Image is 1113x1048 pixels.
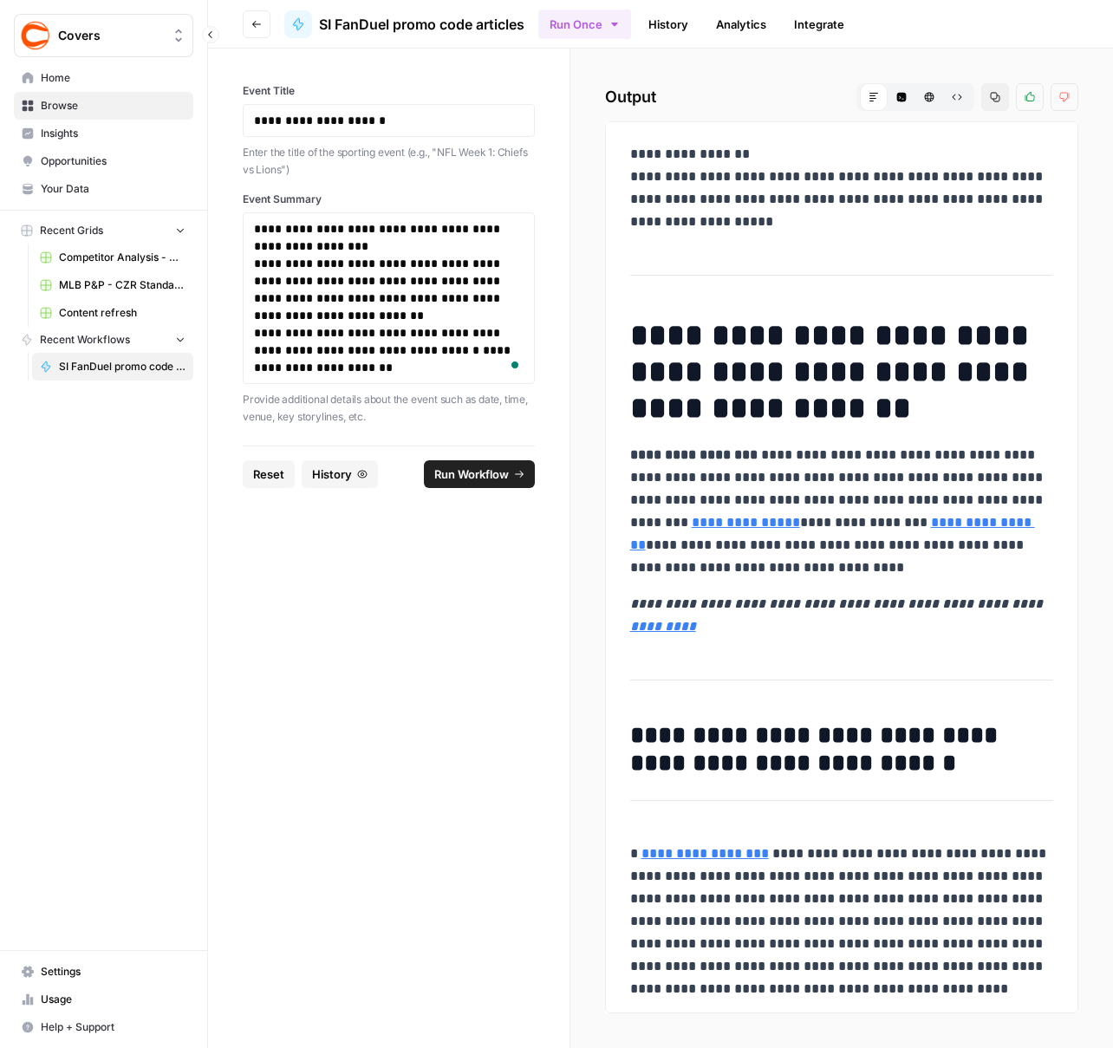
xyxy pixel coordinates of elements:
a: Usage [14,986,193,1013]
a: History [638,10,699,38]
a: Competitor Analysis - URL Specific Grid [32,244,193,271]
a: SI FanDuel promo code articles [284,10,524,38]
label: Event Summary [243,192,535,207]
button: Recent Grids [14,218,193,244]
a: MLB P&P - CZR Standard (Production) Grid [32,271,193,299]
div: To enrich screen reader interactions, please activate Accessibility in Grammarly extension settings [254,220,524,376]
span: SI FanDuel promo code articles [59,359,185,374]
span: MLB P&P - CZR Standard (Production) Grid [59,277,185,293]
span: Opportunities [41,153,185,169]
p: Provide additional details about the event such as date, time, venue, key storylines, etc. [243,391,535,425]
button: Run Workflow [424,460,535,488]
a: Analytics [706,10,777,38]
span: History [312,465,352,483]
button: Help + Support [14,1013,193,1041]
span: Content refresh [59,305,185,321]
span: Your Data [41,181,185,197]
a: SI FanDuel promo code articles [32,353,193,381]
span: SI FanDuel promo code articles [319,14,524,35]
a: Home [14,64,193,92]
span: Recent Workflows [40,332,130,348]
button: History [302,460,378,488]
span: Help + Support [41,1019,185,1035]
h2: Output [605,83,1078,111]
p: Enter the title of the sporting event (e.g., "NFL Week 1: Chiefs vs Lions") [243,144,535,178]
a: Your Data [14,175,193,203]
a: Opportunities [14,147,193,175]
button: Reset [243,460,295,488]
span: Competitor Analysis - URL Specific Grid [59,250,185,265]
span: Recent Grids [40,223,103,238]
span: Insights [41,126,185,141]
a: Settings [14,958,193,986]
button: Recent Workflows [14,327,193,353]
span: Browse [41,98,185,114]
span: Settings [41,964,185,980]
span: Reset [253,465,284,483]
a: Content refresh [32,299,193,327]
label: Event Title [243,83,535,99]
button: Workspace: Covers [14,14,193,57]
img: Covers Logo [20,20,51,51]
a: Browse [14,92,193,120]
span: Usage [41,992,185,1007]
span: Run Workflow [434,465,509,483]
a: Insights [14,120,193,147]
span: Home [41,70,185,86]
a: Integrate [784,10,855,38]
span: Covers [58,27,163,44]
button: Run Once [538,10,631,39]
